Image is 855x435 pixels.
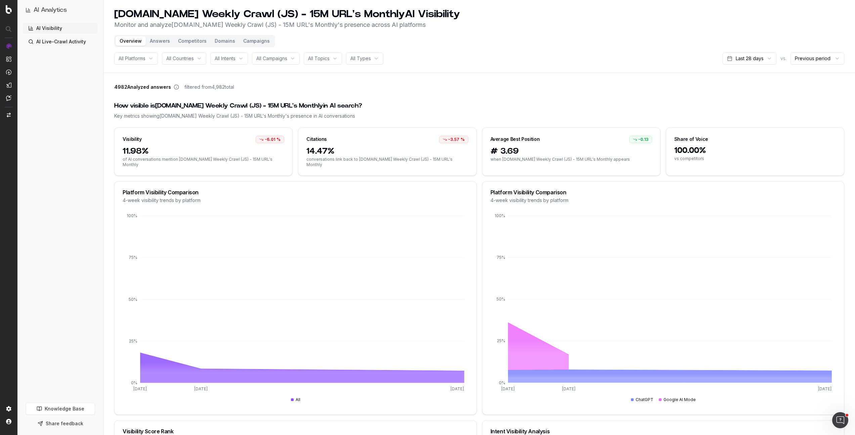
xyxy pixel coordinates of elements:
tspan: 0% [499,380,505,385]
tspan: 100% [127,213,137,218]
button: AI Analytics [26,5,95,15]
tspan: 0% [131,380,137,385]
div: Visibility Score Rank [123,429,468,434]
tspan: 50% [497,297,505,302]
img: Activation [6,69,11,75]
iframe: Intercom live chat [832,412,848,428]
tspan: [DATE] [451,386,464,391]
h1: [DOMAIN_NAME] Weekly Crawl (JS) - 15M URL's Monthly AI Visibility [114,8,460,20]
span: All Platforms [119,55,145,62]
span: 4982 Analyzed answers [114,84,171,90]
img: Switch project [7,113,11,117]
div: ChatGPT [631,397,653,402]
span: All Intents [215,55,236,62]
tspan: [DATE] [562,386,575,391]
div: Visibility [123,136,142,143]
img: Botify logo [6,5,12,14]
img: Intelligence [6,56,11,62]
div: Platform Visibility Comparison [490,190,836,195]
div: -3.57 [439,136,468,143]
span: when [DOMAIN_NAME] Weekly Crawl (JS) - 15M URL's Monthly appears [490,157,652,162]
tspan: [DATE] [133,386,147,391]
div: Share of Voice [674,136,708,143]
tspan: 75% [129,255,137,260]
span: All Topics [308,55,330,62]
div: How visible is [DOMAIN_NAME] Weekly Crawl (JS) - 15M URL's Monthly in AI search? [114,101,844,111]
a: AI Live-Crawl Activity [23,36,98,47]
span: 100.00% [674,145,836,156]
tspan: 25% [129,339,137,344]
span: % [461,137,465,142]
a: Knowledge Base [26,403,95,415]
img: Analytics [6,43,11,49]
button: Overview [116,36,146,46]
tspan: 25% [497,339,505,344]
img: Studio [6,82,11,88]
div: 4-week visibility trends by platform [123,197,468,204]
div: 4-week visibility trends by platform [490,197,836,204]
div: -6.01 [256,136,284,143]
span: 11.98% [123,146,284,157]
div: All [291,397,300,402]
span: % [276,137,281,142]
span: vs. [780,55,786,62]
img: Assist [6,95,11,101]
div: Average Best Position [490,136,540,143]
button: Campaigns [239,36,274,46]
div: Google AI Mode [659,397,696,402]
span: All Countries [166,55,194,62]
button: Domains [211,36,239,46]
div: Intent Visibility Analysis [490,429,836,434]
h1: AI Analytics [34,5,67,15]
span: All Campaigns [256,55,287,62]
span: 14.47% [306,146,468,157]
tspan: 50% [129,297,137,302]
a: AI Visibility [23,23,98,34]
img: My account [6,419,11,424]
p: Monitor and analyze [DOMAIN_NAME] Weekly Crawl (JS) - 15M URL's Monthly 's presence across AI pla... [114,20,460,30]
button: Answers [146,36,174,46]
tspan: 75% [497,255,505,260]
span: conversations link back to [DOMAIN_NAME] Weekly Crawl (JS) - 15M URL's Monthly [306,157,468,167]
div: Citations [306,136,327,143]
span: filtered from 4,982 total [184,84,234,90]
button: Competitors [174,36,211,46]
span: # 3.69 [490,146,652,157]
tspan: [DATE] [194,386,208,391]
tspan: [DATE] [501,386,515,391]
span: of AI conversations mention [DOMAIN_NAME] Weekly Crawl (JS) - 15M URL's Monthly [123,157,284,167]
img: Setting [6,406,11,411]
div: Platform Visibility Comparison [123,190,468,195]
div: Key metrics showing [DOMAIN_NAME] Weekly Crawl (JS) - 15M URL's Monthly 's presence in AI convers... [114,113,844,119]
button: Share feedback [26,418,95,430]
span: vs competitors [674,156,836,161]
tspan: 100% [495,213,505,218]
tspan: [DATE] [818,386,831,391]
div: -0.13 [629,136,652,143]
